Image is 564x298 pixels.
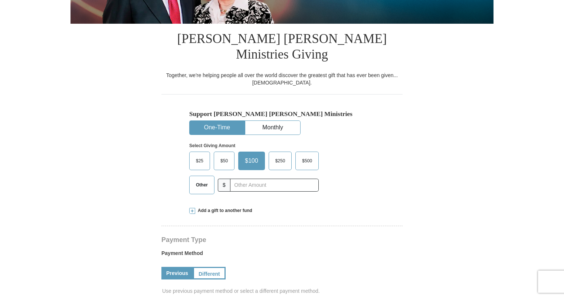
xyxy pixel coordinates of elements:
span: $50 [217,155,232,166]
h4: Payment Type [161,237,403,243]
span: Other [192,179,211,191]
h5: Support [PERSON_NAME] [PERSON_NAME] Ministries [189,110,375,118]
button: One-Time [190,121,245,135]
span: $500 [298,155,316,166]
button: Monthly [245,121,300,135]
span: $ [218,179,230,192]
h1: [PERSON_NAME] [PERSON_NAME] Ministries Giving [161,24,403,72]
span: $250 [272,155,289,166]
span: $25 [192,155,207,166]
a: Different [193,267,226,279]
strong: Select Giving Amount [189,143,235,148]
span: Add a gift to another fund [195,208,252,214]
label: Payment Method [161,249,403,261]
a: Previous [161,267,193,279]
span: $100 [241,155,262,166]
div: Together, we're helping people all over the world discover the greatest gift that has ever been g... [161,72,403,86]
input: Other Amount [230,179,319,192]
span: Use previous payment method or select a different payment method. [162,287,403,295]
